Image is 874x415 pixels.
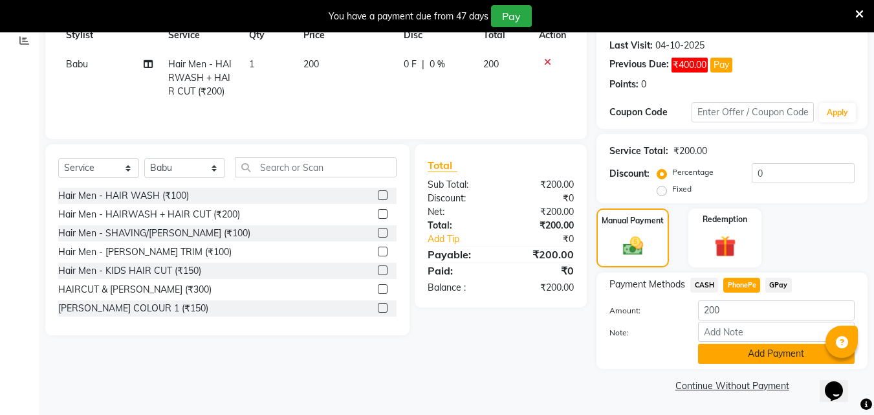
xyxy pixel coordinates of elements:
[418,219,501,232] div: Total:
[690,278,718,293] span: CASH
[475,21,532,50] th: Total
[501,281,584,295] div: ₹200.00
[418,205,501,219] div: Net:
[249,58,254,70] span: 1
[723,278,760,293] span: PhonePe
[58,264,201,278] div: Hair Men - KIDS HAIR CUT (₹150)
[422,58,424,71] span: |
[491,5,532,27] button: Pay
[430,58,445,71] span: 0 %
[483,58,499,70] span: 200
[329,10,488,23] div: You have a payment due from 47 days
[58,302,208,315] div: [PERSON_NAME] COLOUR 1 (₹150)
[703,214,747,225] label: Redemption
[609,58,669,73] div: Previous Due:
[609,144,668,158] div: Service Total:
[609,278,685,291] span: Payment Methods
[672,58,708,73] span: ₹400.00
[609,78,639,91] div: Points:
[820,363,861,402] iframe: chat widget
[599,379,865,393] a: Continue Without Payment
[600,305,688,317] label: Amount:
[241,21,296,50] th: Qty
[602,215,664,227] label: Manual Payment
[501,205,584,219] div: ₹200.00
[66,58,88,70] span: Babu
[501,263,584,278] div: ₹0
[418,232,514,246] a: Add Tip
[303,58,319,70] span: 200
[501,219,584,232] div: ₹200.00
[655,39,705,52] div: 04-10-2025
[765,278,792,293] span: GPay
[710,58,732,73] button: Pay
[600,327,688,339] label: Note:
[698,344,855,364] button: Add Payment
[58,227,250,240] div: Hair Men - SHAVING/[PERSON_NAME] (₹100)
[617,234,650,258] img: _cash.svg
[609,106,691,119] div: Coupon Code
[708,233,743,260] img: _gift.svg
[58,283,212,297] div: HAIRCUT & [PERSON_NAME] (₹300)
[418,281,501,295] div: Balance :
[672,183,692,195] label: Fixed
[501,178,584,192] div: ₹200.00
[501,247,584,262] div: ₹200.00
[404,58,417,71] span: 0 F
[168,58,232,97] span: Hair Men - HAIRWASH + HAIR CUT (₹200)
[418,247,501,262] div: Payable:
[515,232,584,246] div: ₹0
[698,322,855,342] input: Add Note
[673,144,707,158] div: ₹200.00
[235,157,397,177] input: Search or Scan
[641,78,646,91] div: 0
[58,245,232,259] div: Hair Men - [PERSON_NAME] TRIM (₹100)
[418,192,501,205] div: Discount:
[396,21,475,50] th: Disc
[501,192,584,205] div: ₹0
[819,103,856,122] button: Apply
[58,208,240,221] div: Hair Men - HAIRWASH + HAIR CUT (₹200)
[418,178,501,192] div: Sub Total:
[698,300,855,320] input: Amount
[609,39,653,52] div: Last Visit:
[672,166,714,178] label: Percentage
[418,263,501,278] div: Paid:
[531,21,574,50] th: Action
[58,189,189,203] div: Hair Men - HAIR WASH (₹100)
[609,167,650,181] div: Discount:
[428,159,457,172] span: Total
[296,21,396,50] th: Price
[58,21,160,50] th: Stylist
[160,21,242,50] th: Service
[692,102,814,122] input: Enter Offer / Coupon Code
